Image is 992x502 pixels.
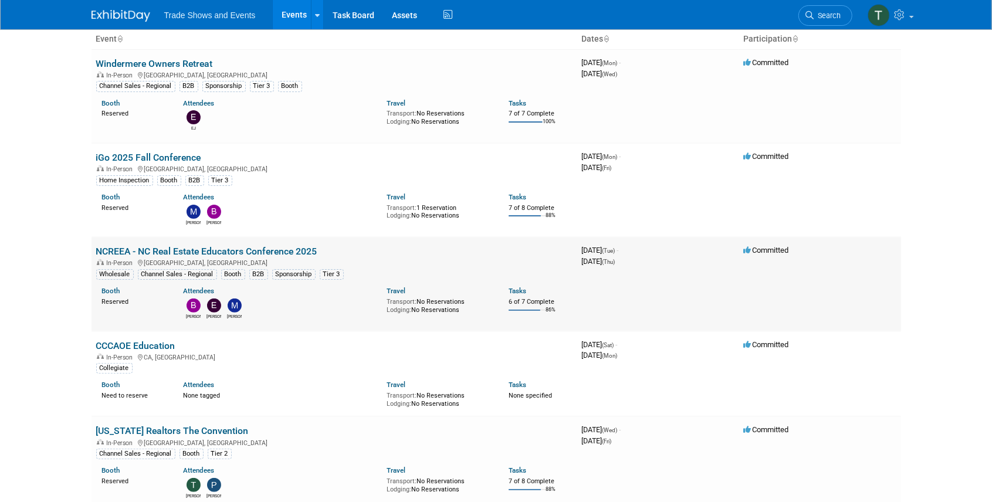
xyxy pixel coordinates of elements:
div: Reserved [102,202,166,212]
a: Tasks [509,287,526,295]
a: Travel [387,193,405,201]
span: Lodging: [387,212,411,219]
div: Wholesale [96,269,134,280]
img: In-Person Event [97,72,104,77]
a: Attendees [183,466,214,474]
a: Attendees [183,381,214,389]
span: Transport: [387,392,417,399]
td: 88% [546,486,556,502]
div: Booth [157,175,181,186]
div: Tier 3 [208,175,232,186]
div: Sponsorship [202,81,246,91]
span: Committed [744,152,789,161]
img: Peter Hannun [207,478,221,492]
div: None tagged [183,389,378,400]
img: Michael Cardillo [187,205,201,219]
span: [DATE] [582,246,619,255]
span: [DATE] [582,351,618,359]
a: Travel [387,99,405,107]
div: No Reservations No Reservations [387,475,491,493]
div: 7 of 8 Complete [509,204,573,212]
td: 86% [546,307,556,323]
div: No Reservations No Reservations [387,389,491,408]
a: NCREEA - NC Real Estate Educators Conference 2025 [96,246,317,257]
a: Sort by Participation Type [793,34,798,43]
span: (Sat) [602,342,614,348]
div: Need to reserve [102,389,166,400]
span: (Tue) [602,247,615,254]
a: Tasks [509,99,526,107]
span: (Mon) [602,352,618,359]
th: Event [92,29,577,49]
div: Channel Sales - Regional [138,269,217,280]
th: Participation [739,29,901,49]
div: Collegiate [96,363,133,374]
img: ExhibitDay [92,10,150,22]
div: Channel Sales - Regional [96,81,175,91]
span: [DATE] [582,257,615,266]
a: iGo 2025 Fall Conference [96,152,201,163]
div: Reserved [102,475,166,486]
span: Lodging: [387,486,411,493]
div: B2B [180,81,198,91]
img: In-Person Event [97,165,104,171]
div: Sponsorship [272,269,316,280]
a: CCCAOE Education [96,340,175,351]
img: Thomas Horrell [187,478,201,492]
div: 7 of 7 Complete [509,110,573,118]
img: Erin Shepard [207,299,221,313]
a: Attendees [183,193,214,201]
td: 88% [546,212,556,228]
a: Travel [387,381,405,389]
div: CA, [GEOGRAPHIC_DATA] [96,352,573,361]
div: Reserved [102,107,166,118]
a: [US_STATE] Realtors The Convention [96,425,249,436]
img: Mike Schalk [228,299,242,313]
div: Peter Hannun [206,492,221,499]
div: Bobby DeSpain [206,219,221,226]
span: (Wed) [602,427,618,433]
span: Trade Shows and Events [164,11,256,20]
div: Thomas Horrell [186,492,201,499]
span: - [619,425,621,434]
span: (Thu) [602,259,615,265]
span: Committed [744,58,789,67]
div: Michael Cardillo [186,219,201,226]
div: Booth [221,269,245,280]
div: Tier 2 [208,449,232,459]
a: Search [798,5,852,26]
div: Erin Shepard [206,313,221,320]
a: Travel [387,287,405,295]
span: Transport: [387,204,417,212]
a: Tasks [509,193,526,201]
div: Home Inspection [96,175,153,186]
div: Tier 3 [250,81,274,91]
div: B2B [185,175,204,186]
img: Barbara Wilkinson [187,299,201,313]
span: [DATE] [582,436,612,445]
span: Committed [744,246,789,255]
div: B2B [249,269,268,280]
a: Booth [102,193,120,201]
a: Sort by Start Date [604,34,610,43]
div: [GEOGRAPHIC_DATA], [GEOGRAPHIC_DATA] [96,164,573,173]
div: 6 of 7 Complete [509,298,573,306]
span: Lodging: [387,118,411,126]
span: [DATE] [582,152,621,161]
span: - [619,152,621,161]
span: (Wed) [602,71,618,77]
a: Attendees [183,287,214,295]
div: Mike Schalk [227,313,242,320]
img: Bobby DeSpain [207,205,221,219]
span: None specified [509,392,552,399]
a: Attendees [183,99,214,107]
span: In-Person [107,165,137,173]
span: In-Person [107,72,137,79]
div: 1 Reservation No Reservations [387,202,491,220]
a: Booth [102,466,120,474]
a: Travel [387,466,405,474]
div: No Reservations No Reservations [387,107,491,126]
img: In-Person Event [97,439,104,445]
div: [GEOGRAPHIC_DATA], [GEOGRAPHIC_DATA] [96,257,573,267]
span: In-Person [107,354,137,361]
